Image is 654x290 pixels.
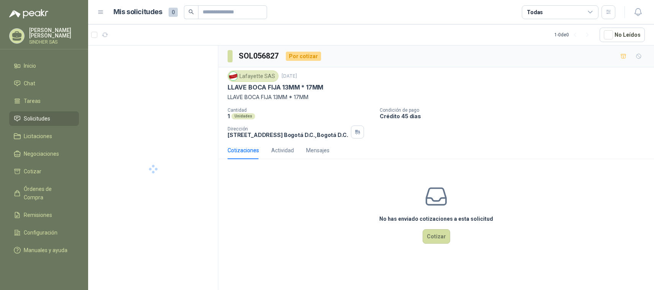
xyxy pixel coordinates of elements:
span: Tareas [24,97,41,105]
div: Cotizaciones [228,146,259,155]
img: Company Logo [229,72,238,80]
a: Manuales y ayuda [9,243,79,257]
p: LLAVE BOCA FIJA 13MM * 17MM [228,93,645,101]
p: [STREET_ADDRESS] Bogotá D.C. , Bogotá D.C. [228,132,348,138]
a: Inicio [9,59,79,73]
span: Negociaciones [24,150,59,158]
span: Configuración [24,228,57,237]
button: No Leídos [600,28,645,42]
p: [DATE] [282,73,297,80]
p: Dirección [228,126,348,132]
div: Mensajes [306,146,329,155]
div: Unidades [231,113,255,119]
a: Chat [9,76,79,91]
a: Solicitudes [9,111,79,126]
h3: No has enviado cotizaciones a esta solicitud [379,215,493,223]
span: Remisiones [24,211,52,219]
a: Configuración [9,225,79,240]
span: Manuales y ayuda [24,246,67,254]
span: Solicitudes [24,114,50,123]
span: Chat [24,79,35,88]
h3: SOL056827 [239,50,280,62]
a: Tareas [9,94,79,108]
div: 1 - 0 de 0 [554,29,593,41]
span: Cotizar [24,167,41,176]
span: Inicio [24,62,36,70]
h1: Mis solicitudes [113,7,162,18]
img: Logo peakr [9,9,48,18]
a: Negociaciones [9,147,79,161]
div: Actividad [271,146,294,155]
a: Órdenes de Compra [9,182,79,205]
div: Lafayette SAS [228,70,279,82]
p: SINDHER SAS [29,40,79,44]
p: Crédito 45 días [380,113,651,119]
span: Órdenes de Compra [24,185,72,202]
p: [PERSON_NAME] [PERSON_NAME] [29,28,79,38]
a: Remisiones [9,208,79,222]
span: 0 [169,8,178,17]
button: Cotizar [423,229,450,244]
a: Licitaciones [9,129,79,143]
p: Cantidad [228,108,374,113]
p: 1 [228,113,230,119]
p: LLAVE BOCA FIJA 13MM * 17MM [228,83,323,91]
span: Licitaciones [24,132,52,140]
div: Por cotizar [286,52,321,61]
a: Cotizar [9,164,79,179]
div: Todas [527,8,543,16]
p: Condición de pago [380,108,651,113]
span: search [188,9,194,15]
